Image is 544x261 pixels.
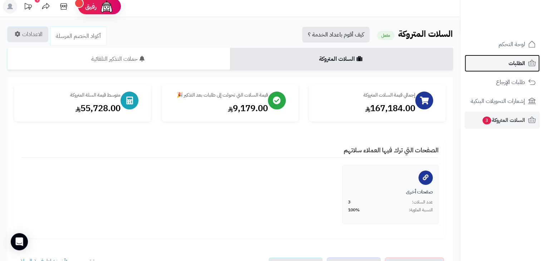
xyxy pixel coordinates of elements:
span: رفيق [85,2,97,11]
span: عدد السلات: [412,199,433,205]
div: قيمة السلات التي تحولت إلى طلبات بعد التذكير 🎉 [169,92,268,99]
span: طلبات الإرجاع [496,77,525,87]
div: متوسط قيمة السلة المتروكة [21,92,121,99]
span: إشعارات التحويلات البنكية [471,96,525,106]
a: حملات التذكير التلقائية [7,48,230,70]
a: كيف أقوم باعداد الخدمة ؟ [302,27,369,43]
a: إشعارات التحويلات البنكية [465,93,540,110]
a: السلات المتروكة3 [465,112,540,129]
div: إجمالي قيمة السلات المتروكة [316,92,415,99]
span: السلات المتروكة [482,115,525,125]
div: 55,728.00 [21,102,121,114]
span: 100% [348,207,360,213]
b: السلات المتروكة [398,28,453,40]
small: مفعل [377,31,394,40]
span: 3 [348,199,351,205]
span: النسبة المئوية: [409,207,433,213]
a: السلات المتروكة [230,48,453,70]
a: لوحة التحكم [465,36,540,53]
div: 9,179.00 [169,102,268,114]
span: الطلبات [509,58,525,68]
span: لوحة التحكم [499,39,525,49]
a: أكواد الخصم المرسلة [50,26,107,46]
div: صفحات أخرى [348,188,433,196]
span: 3 [482,117,491,124]
a: طلبات الإرجاع [465,74,540,91]
div: Open Intercom Messenger [11,233,28,250]
a: الطلبات [465,55,540,72]
img: logo-2.png [495,18,537,33]
a: الاعدادات [7,26,48,42]
h4: الصفحات التي ترك فيها العملاء سلاتهم [21,147,438,158]
div: 167,184.00 [316,102,415,114]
